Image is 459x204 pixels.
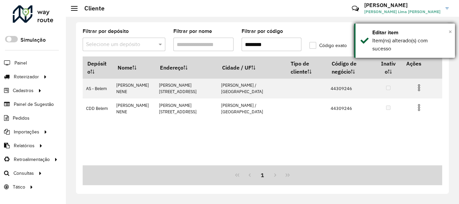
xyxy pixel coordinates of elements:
td: 44309246 [327,79,375,98]
label: Filtrar por código [242,27,283,35]
button: Close [449,27,452,37]
a: Contato Rápido [348,1,363,16]
th: Cidade / UF [218,56,286,79]
button: 1 [256,169,269,181]
td: CDD Belem [83,98,113,118]
h2: Cliente [78,5,105,12]
td: AS - Belem [83,79,113,98]
div: Item(ns) alterado(s) com sucesso [372,37,450,53]
span: Painel de Sugestão [14,101,54,108]
th: Ações [402,56,442,71]
th: Código de negócio [327,56,375,79]
td: [PERSON_NAME] NENE [113,98,156,118]
span: [PERSON_NAME] Lima [PERSON_NAME] [364,9,441,15]
th: Endereço [156,56,218,79]
span: Cadastros [13,87,34,94]
span: Painel [14,59,27,67]
label: Filtrar por depósito [83,27,129,35]
div: Editar item [372,29,450,37]
h3: [PERSON_NAME] [364,2,441,8]
td: [PERSON_NAME] / [GEOGRAPHIC_DATA] [218,79,286,98]
span: Roteirizador [14,73,39,80]
td: [PERSON_NAME][STREET_ADDRESS] [156,79,218,98]
span: Retroalimentação [14,156,50,163]
td: [PERSON_NAME] / [GEOGRAPHIC_DATA] [218,98,286,118]
span: Consultas [13,170,34,177]
label: Simulação [20,36,46,44]
th: Nome [113,56,156,79]
td: [PERSON_NAME] NENE [113,79,156,98]
label: Código exato [309,42,347,49]
span: Importações [14,128,39,135]
span: × [449,28,452,35]
span: Pedidos [13,115,30,122]
th: Tipo de cliente [286,56,327,79]
th: Inativo [375,56,402,79]
td: 44309246 [327,98,375,118]
span: Relatórios [14,142,35,149]
th: Depósito [83,56,113,79]
label: Filtrar por nome [173,27,212,35]
td: [PERSON_NAME][STREET_ADDRESS] [156,98,218,118]
span: Tático [13,183,25,191]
